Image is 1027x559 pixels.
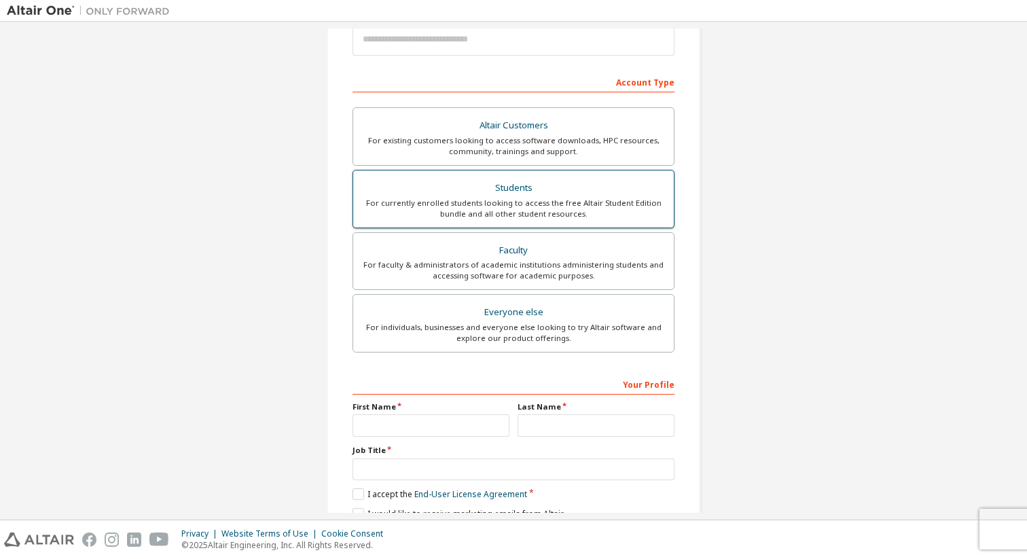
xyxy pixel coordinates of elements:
[361,259,666,281] div: For faculty & administrators of academic institutions administering students and accessing softwa...
[361,135,666,157] div: For existing customers looking to access software downloads, HPC resources, community, trainings ...
[353,71,674,92] div: Account Type
[105,533,119,547] img: instagram.svg
[353,401,509,412] label: First Name
[361,303,666,322] div: Everyone else
[361,116,666,135] div: Altair Customers
[181,539,391,551] p: © 2025 Altair Engineering, Inc. All Rights Reserved.
[221,528,321,539] div: Website Terms of Use
[361,241,666,260] div: Faculty
[353,445,674,456] label: Job Title
[4,533,74,547] img: altair_logo.svg
[353,508,564,520] label: I would like to receive marketing emails from Altair
[82,533,96,547] img: facebook.svg
[518,401,674,412] label: Last Name
[414,488,527,500] a: End-User License Agreement
[361,322,666,344] div: For individuals, businesses and everyone else looking to try Altair software and explore our prod...
[149,533,169,547] img: youtube.svg
[353,373,674,395] div: Your Profile
[321,528,391,539] div: Cookie Consent
[361,198,666,219] div: For currently enrolled students looking to access the free Altair Student Edition bundle and all ...
[353,488,527,500] label: I accept the
[181,528,221,539] div: Privacy
[127,533,141,547] img: linkedin.svg
[7,4,177,18] img: Altair One
[361,179,666,198] div: Students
